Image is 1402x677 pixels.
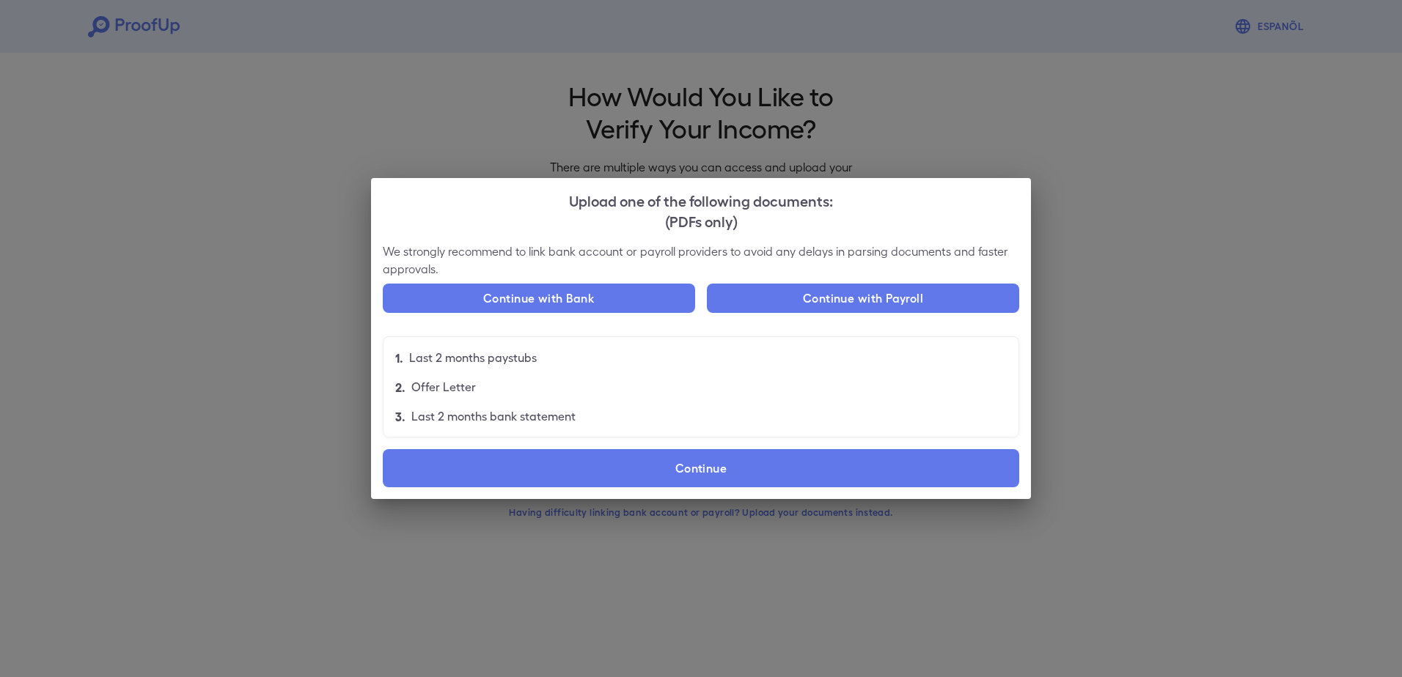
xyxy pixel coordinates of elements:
button: Continue with Bank [383,284,695,313]
h2: Upload one of the following documents: [371,178,1031,243]
p: Last 2 months bank statement [411,407,576,425]
p: Last 2 months paystubs [409,349,537,366]
div: (PDFs only) [383,210,1019,231]
p: We strongly recommend to link bank account or payroll providers to avoid any delays in parsing do... [383,243,1019,278]
button: Continue with Payroll [707,284,1019,313]
p: 2. [395,378,405,396]
p: 3. [395,407,405,425]
p: 1. [395,349,403,366]
label: Continue [383,449,1019,487]
p: Offer Letter [411,378,476,396]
